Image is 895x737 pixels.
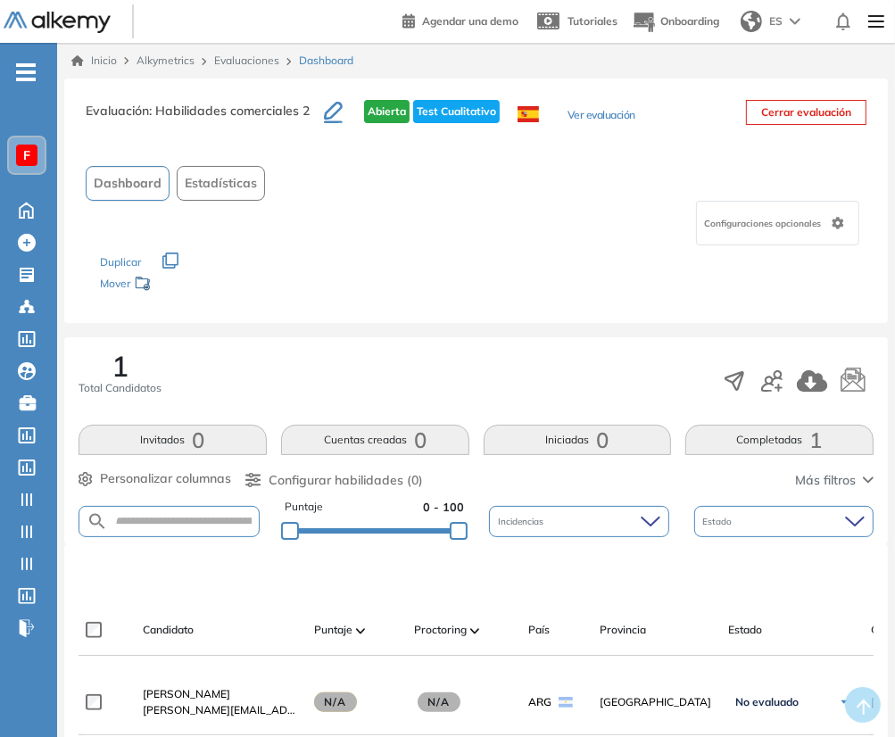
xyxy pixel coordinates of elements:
button: Configurar habilidades (0) [245,471,423,490]
span: : Habilidades comerciales 2 [149,103,310,119]
button: Completadas1 [685,425,874,455]
i: - [16,70,36,74]
span: Estadísticas [185,174,257,193]
span: Dashboard [299,53,353,69]
span: País [528,622,550,638]
button: Ver evaluación [568,107,635,126]
span: Configuraciones opcionales [704,217,825,230]
span: Duplicar [100,255,141,269]
span: Puntaje [285,499,323,516]
span: Incidencias [498,515,547,528]
span: [PERSON_NAME][EMAIL_ADDRESS][DOMAIN_NAME] [143,702,300,718]
img: arrow [790,18,800,25]
span: Más filtros [795,471,856,490]
button: Onboarding [632,3,719,41]
a: [PERSON_NAME] [143,686,300,702]
img: [missing "en.ARROW_ALT" translation] [470,628,479,633]
span: Personalizar columnas [100,469,231,488]
button: Personalizar columnas [79,469,231,488]
img: Logo [4,12,111,34]
h3: Evaluación [86,100,324,137]
div: Configuraciones opcionales [696,201,859,245]
span: N/A [314,692,357,712]
span: ARG [528,694,551,710]
span: N/A [418,692,460,712]
img: ESP [518,106,539,122]
button: Estadísticas [177,166,265,201]
img: world [741,11,762,32]
div: Incidencias [489,506,668,537]
img: ARG [559,697,573,708]
span: Agendar una demo [422,14,518,28]
span: Tutoriales [568,14,617,28]
span: F [23,148,30,162]
img: [missing "en.ARROW_ALT" translation] [356,628,365,633]
div: Mover [100,269,278,302]
span: Abierta [364,100,410,123]
button: Dashboard [86,166,170,201]
div: Widget de chat [575,531,895,737]
span: [PERSON_NAME] [143,687,230,700]
div: Estado [694,506,874,537]
a: Evaluaciones [214,54,279,67]
span: 0 - 100 [423,499,464,516]
button: Cerrar evaluación [746,100,866,125]
span: Test Cualitativo [413,100,500,123]
span: Onboarding [660,14,719,28]
span: Estado [703,515,736,528]
button: Cuentas creadas0 [281,425,469,455]
iframe: Chat Widget [575,531,895,737]
a: Inicio [71,53,117,69]
span: Candidato [143,622,194,638]
span: Proctoring [414,622,467,638]
span: Puntaje [314,622,352,638]
span: 1 [112,352,128,380]
span: Configurar habilidades (0) [269,471,423,490]
span: Alkymetrics [137,54,195,67]
span: Total Candidatos [79,380,162,396]
span: ES [769,13,783,29]
span: Dashboard [94,174,162,193]
button: Iniciadas0 [484,425,672,455]
a: Agendar una demo [402,9,518,30]
img: SEARCH_ALT [87,510,108,533]
button: Más filtros [795,471,874,490]
img: Menu [861,4,891,39]
button: Invitados0 [79,425,267,455]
